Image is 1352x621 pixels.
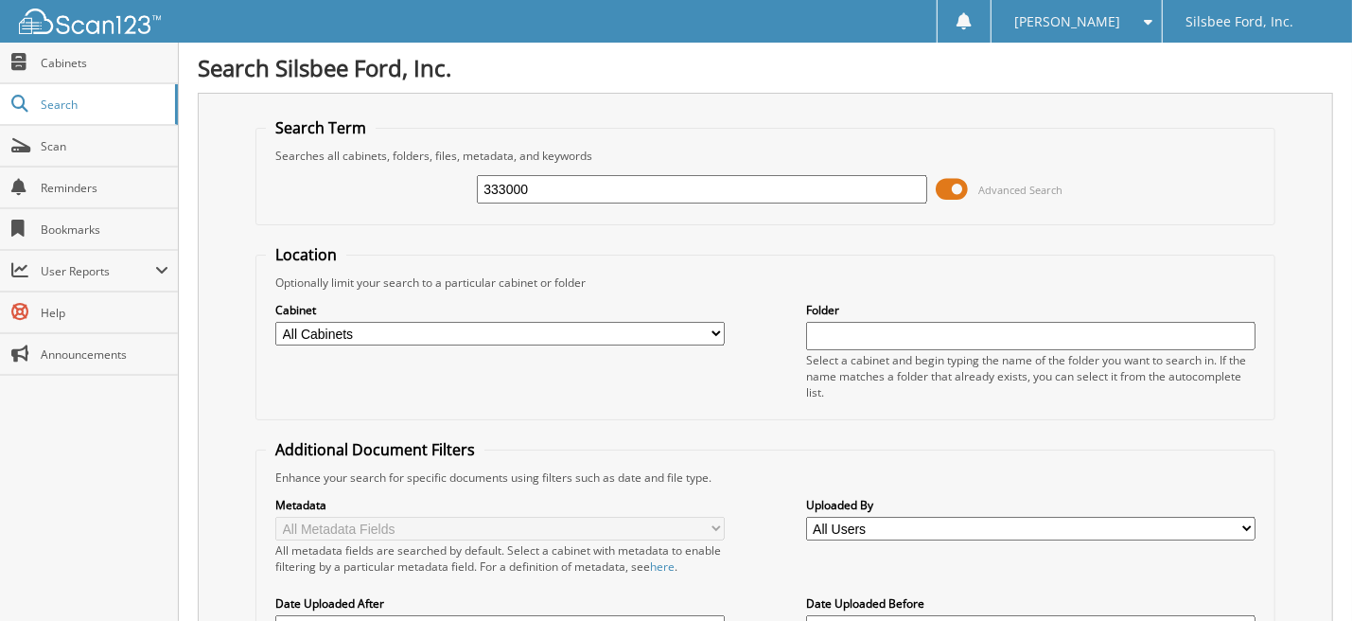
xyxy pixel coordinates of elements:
[275,497,725,513] label: Metadata
[198,52,1333,83] h1: Search Silsbee Ford, Inc.
[266,439,484,460] legend: Additional Document Filters
[1015,16,1121,27] span: [PERSON_NAME]
[275,302,725,318] label: Cabinet
[19,9,161,34] img: scan123-logo-white.svg
[266,275,1265,291] div: Optionally limit your search to a particular cabinet or folder
[41,346,168,363] span: Announcements
[41,97,166,113] span: Search
[266,148,1265,164] div: Searches all cabinets, folders, files, metadata, and keywords
[266,470,1265,486] div: Enhance your search for specific documents using filters such as date and file type.
[806,352,1255,400] div: Select a cabinet and begin typing the name of the folder you want to search in. If the name match...
[41,55,168,71] span: Cabinets
[806,497,1255,513] label: Uploaded By
[806,302,1255,318] label: Folder
[275,595,725,612] label: Date Uploaded After
[266,244,346,265] legend: Location
[41,305,168,321] span: Help
[650,559,675,575] a: here
[275,542,725,575] div: All metadata fields are searched by default. Select a cabinet with metadata to enable filtering b...
[1257,530,1352,621] iframe: Chat Widget
[806,595,1255,612] label: Date Uploaded Before
[266,117,376,138] legend: Search Term
[41,222,168,238] span: Bookmarks
[41,138,168,154] span: Scan
[1185,16,1293,27] span: Silsbee Ford, Inc.
[41,180,168,196] span: Reminders
[41,263,155,279] span: User Reports
[979,183,1063,197] span: Advanced Search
